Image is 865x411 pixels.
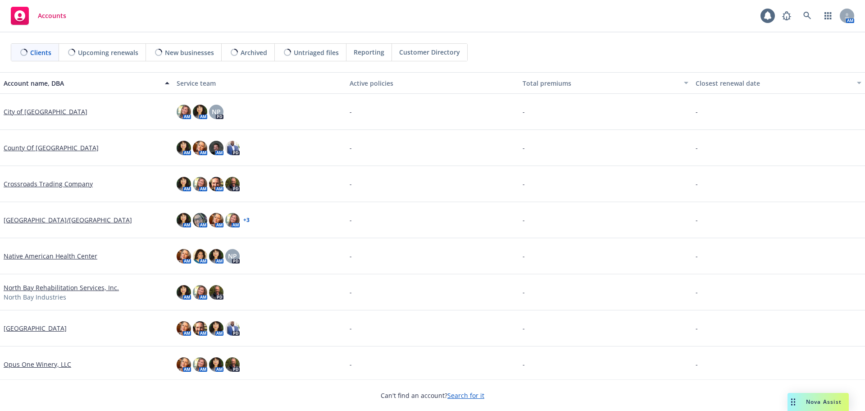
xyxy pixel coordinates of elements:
[696,251,698,261] span: -
[523,79,678,88] div: Total premiums
[798,7,816,25] a: Search
[4,79,159,88] div: Account name, DBA
[350,251,352,261] span: -
[209,177,223,191] img: photo
[696,143,698,152] span: -
[173,72,346,94] button: Service team
[696,107,698,116] span: -
[228,251,237,261] span: NP
[4,179,93,189] a: Crossroads Trading Company
[177,141,191,155] img: photo
[696,215,698,225] span: -
[696,79,851,88] div: Closest renewal date
[381,391,484,400] span: Can't find an account?
[177,357,191,372] img: photo
[243,217,250,223] a: + 3
[692,72,865,94] button: Closest renewal date
[788,393,849,411] button: Nova Assist
[193,177,207,191] img: photo
[241,48,267,57] span: Archived
[696,360,698,369] span: -
[225,321,240,336] img: photo
[447,391,484,400] a: Search for it
[523,251,525,261] span: -
[165,48,214,57] span: New businesses
[193,141,207,155] img: photo
[696,179,698,189] span: -
[209,249,223,263] img: photo
[523,323,525,333] span: -
[193,249,207,263] img: photo
[4,107,87,116] a: City of [GEOGRAPHIC_DATA]
[4,292,66,302] span: North Bay Industries
[523,107,525,116] span: -
[225,213,240,227] img: photo
[177,321,191,336] img: photo
[354,47,384,57] span: Reporting
[523,360,525,369] span: -
[4,360,71,369] a: Opus One Winery, LLC
[350,287,352,297] span: -
[806,398,842,406] span: Nova Assist
[30,48,51,57] span: Clients
[7,3,70,28] a: Accounts
[177,285,191,300] img: photo
[177,249,191,263] img: photo
[225,177,240,191] img: photo
[294,48,339,57] span: Untriaged files
[4,215,132,225] a: [GEOGRAPHIC_DATA]/[GEOGRAPHIC_DATA]
[212,107,221,116] span: NP
[399,47,460,57] span: Customer Directory
[4,251,97,261] a: Native American Health Center
[778,7,796,25] a: Report a Bug
[346,72,519,94] button: Active policies
[4,283,119,292] a: North Bay Rehabilitation Services, Inc.
[788,393,799,411] div: Drag to move
[696,287,698,297] span: -
[350,323,352,333] span: -
[177,177,191,191] img: photo
[193,105,207,119] img: photo
[177,105,191,119] img: photo
[523,179,525,189] span: -
[523,143,525,152] span: -
[193,357,207,372] img: photo
[193,321,207,336] img: photo
[193,285,207,300] img: photo
[193,213,207,227] img: photo
[350,79,515,88] div: Active policies
[38,12,66,19] span: Accounts
[350,107,352,116] span: -
[4,323,67,333] a: [GEOGRAPHIC_DATA]
[225,357,240,372] img: photo
[523,215,525,225] span: -
[350,215,352,225] span: -
[225,141,240,155] img: photo
[78,48,138,57] span: Upcoming renewals
[177,79,342,88] div: Service team
[696,323,698,333] span: -
[177,213,191,227] img: photo
[350,143,352,152] span: -
[209,285,223,300] img: photo
[519,72,692,94] button: Total premiums
[209,357,223,372] img: photo
[4,143,99,152] a: County Of [GEOGRAPHIC_DATA]
[819,7,837,25] a: Switch app
[209,321,223,336] img: photo
[209,213,223,227] img: photo
[209,141,223,155] img: photo
[350,179,352,189] span: -
[350,360,352,369] span: -
[523,287,525,297] span: -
